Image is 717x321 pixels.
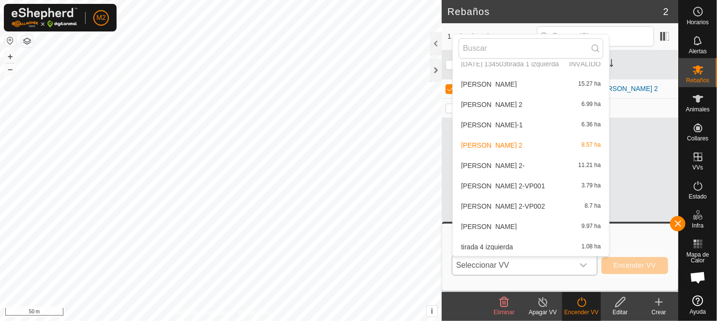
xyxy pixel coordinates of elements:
td: - [593,98,678,118]
span: i [431,307,433,315]
li: carr pozo [453,75,609,94]
button: i [427,306,437,317]
p-sorticon: Activar para ordenar [606,61,613,68]
li: manuel jose 2 [453,136,609,155]
span: Rebaños [686,77,709,83]
button: – [4,63,16,75]
span: M2 [96,13,105,23]
li: carr pozo 2 [453,95,609,114]
span: [PERSON_NAME] 2- [461,162,524,169]
span: 15.27 ha [578,81,601,88]
li: manuel jose 2- [453,156,609,175]
span: tirada 4 izquierda [461,244,513,250]
li: manuel jose 2-VP001 [453,176,609,196]
span: 3.79 ha [582,183,601,189]
span: [PERSON_NAME] 2-VP001 [461,183,545,189]
li: Manuel jose pico piedras [453,217,609,236]
span: VVs [692,165,703,170]
span: Alertas [689,48,707,54]
button: + [4,51,16,62]
span: 11.21 ha [578,162,601,169]
input: Buscar [459,38,603,59]
span: Horarios [687,19,709,25]
span: 6.36 ha [582,122,601,128]
a: [PERSON_NAME] 2 [597,85,658,92]
a: Contáctenos [238,308,270,317]
a: Política de Privacidad [171,308,226,317]
span: Ayuda [690,309,706,315]
img: Logo Gallagher [12,8,77,28]
span: 1.08 ha [582,244,601,250]
span: [PERSON_NAME] [461,223,517,230]
span: [PERSON_NAME] 2 [461,142,523,149]
div: dropdown trigger [574,256,593,275]
button: Capas del Mapa [21,35,33,47]
span: Animales [686,107,710,112]
span: 8.57 ha [582,142,601,149]
div: Crear [640,308,678,317]
li: Manuel jose 2-VP002 [453,197,609,216]
span: Mapa de Calor [681,252,715,263]
span: [PERSON_NAME] 2-VP002 [461,203,545,210]
span: Eliminar [493,309,514,316]
li: tirada 4 izquierda [453,237,609,257]
span: [PERSON_NAME] 2 [461,101,523,108]
span: [PERSON_NAME]-1 [461,122,523,128]
span: [PERSON_NAME] [461,81,517,88]
th: VV [593,50,678,79]
span: Seleccionar VV [452,256,574,275]
h2: Rebaños [448,6,663,17]
span: Estado [689,194,707,199]
li: carr pozo-1 [453,115,609,135]
button: Encender VV [601,257,668,274]
span: Encender VV [613,261,656,269]
span: 8.7 ha [584,203,600,210]
span: 1 seleccionado [448,31,537,42]
div: Encender VV [562,308,601,317]
div: Editar [601,308,640,317]
span: Collares [687,136,708,141]
div: Apagar VV [523,308,562,317]
span: 6.99 ha [582,101,601,108]
span: 2 [663,4,669,19]
a: Ayuda [679,291,717,319]
div: Chat abierto [684,263,713,292]
button: Restablecer Mapa [4,35,16,46]
input: Buscar (S) [537,26,654,46]
span: 9.97 ha [582,223,601,230]
span: Infra [692,223,703,229]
